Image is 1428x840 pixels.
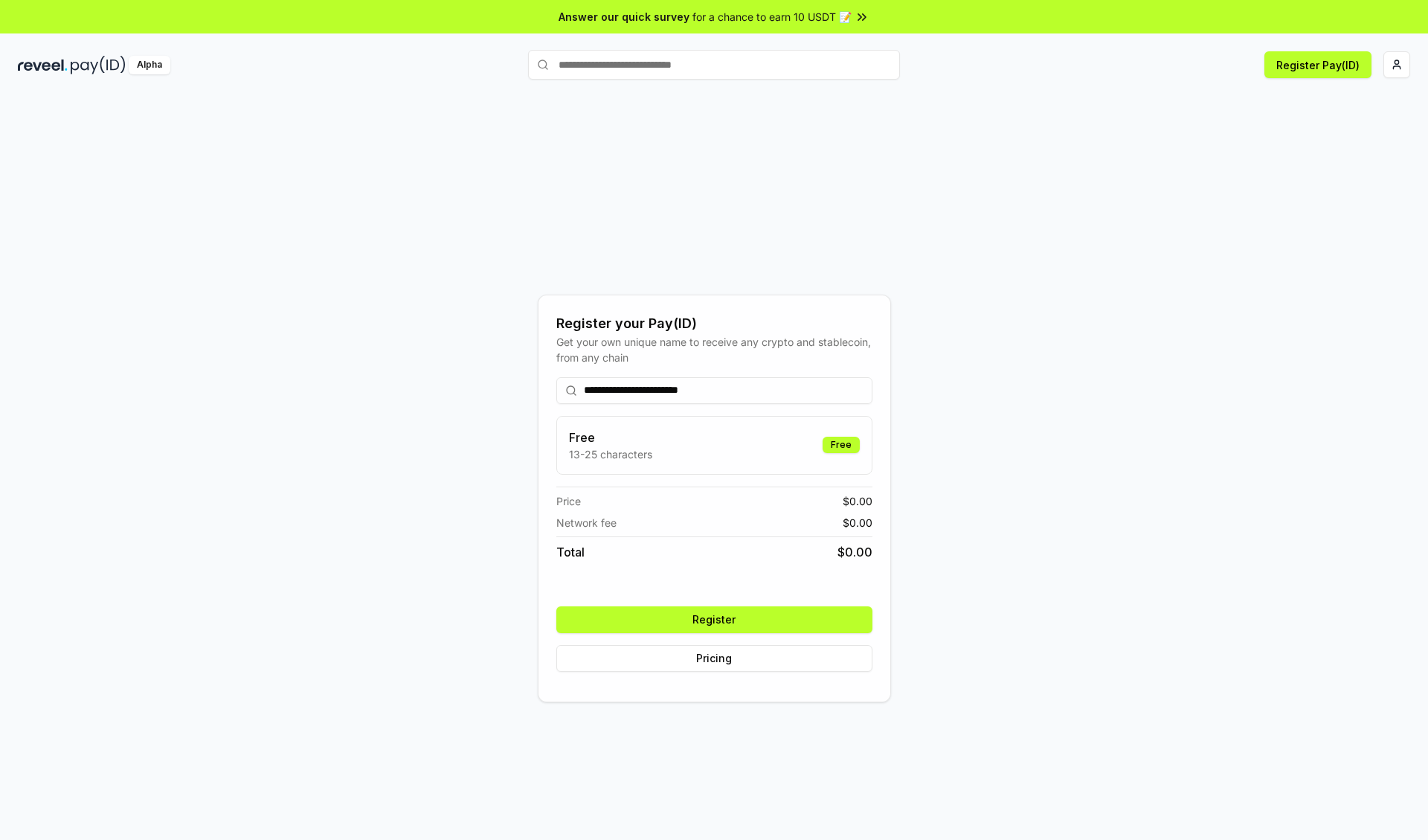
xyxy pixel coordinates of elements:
[569,446,652,462] p: 13-25 characters
[129,56,170,74] div: Alpha
[556,493,581,509] span: Price
[692,9,852,25] span: for a chance to earn 10 USDT 📝
[71,56,126,74] img: pay_id
[556,543,585,561] span: Total
[843,493,872,509] span: $ 0.00
[843,515,872,530] span: $ 0.00
[556,313,872,334] div: Register your Pay(ID)
[837,543,872,561] span: $ 0.00
[556,334,872,365] div: Get your own unique name to receive any crypto and stablecoin, from any chain
[556,515,617,530] span: Network fee
[18,56,68,74] img: reveel_dark
[823,437,860,453] div: Free
[559,9,689,25] span: Answer our quick survey
[556,606,872,633] button: Register
[1264,51,1371,78] button: Register Pay(ID)
[556,645,872,672] button: Pricing
[569,429,652,446] h3: Free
